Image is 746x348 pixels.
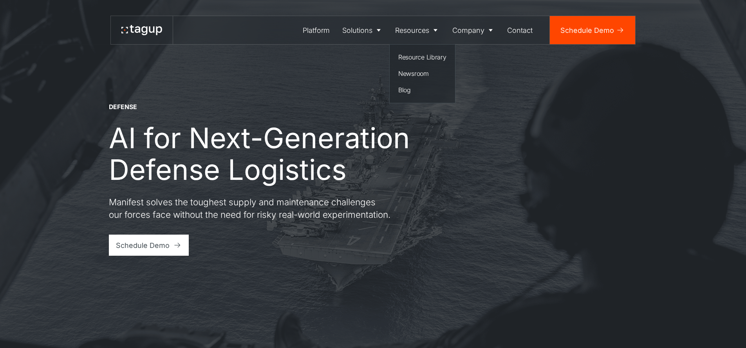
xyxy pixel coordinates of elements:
div: Company [452,25,484,36]
a: Platform [297,16,336,44]
a: Company [446,16,501,44]
a: Blog [395,83,450,98]
p: Manifest solves the toughest supply and maintenance challenges our forces face without the need f... [109,196,391,221]
a: Contact [501,16,539,44]
a: Solutions [336,16,389,44]
a: Resource Library [395,50,450,65]
div: Platform [303,25,330,36]
a: Schedule Demo [550,16,635,44]
nav: Resources [389,44,456,103]
div: Contact [507,25,533,36]
div: Newsroom [398,69,446,78]
a: Resources [389,16,446,44]
div: Schedule Demo [116,240,170,251]
div: Schedule Demo [560,25,614,36]
a: Newsroom [395,66,450,81]
div: Resources [395,25,429,36]
div: Solutions [342,25,372,36]
h1: AI for Next-Generation Defense Logistics [109,122,438,185]
a: Schedule Demo [109,235,189,256]
div: Resource Library [398,52,446,62]
div: DEFENSE [109,103,137,111]
div: Blog [398,85,446,95]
